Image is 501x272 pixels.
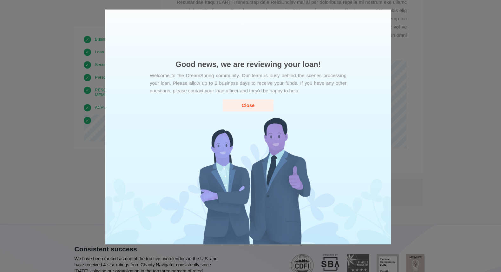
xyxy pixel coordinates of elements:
img: banner-left-5bcddd855a11435c0671cec1c6624d54cc6091948c6409b4b34ed82273d8511b.png [105,179,162,244]
h3: Good news, we are reviewing your loan! [150,60,346,69]
img: success-banner-center-5c009b1f3569bf346f1cc17983e29e143ec6e82fba81526c9477cf2b21fa466c.png [159,117,351,244]
div: Welcome to the DreamSpring community. Our team is busy behind the scenes processing your loan. Pl... [150,72,346,95]
img: banner-right-7faaebecb9cc8a8b8e4d060791a95e06bbdd76f1cbb7998ea156dda7bc32fd76.png [333,179,391,244]
button: Close [223,99,274,111]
